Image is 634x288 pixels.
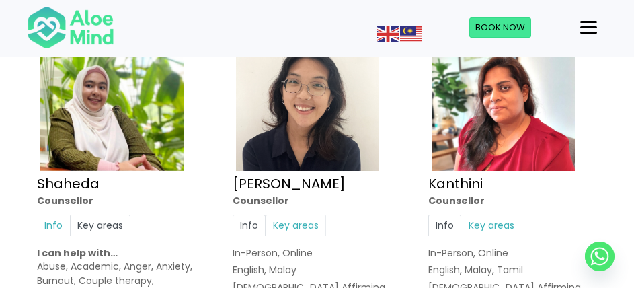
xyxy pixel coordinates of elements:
a: Info [37,214,70,236]
a: Key areas [266,214,326,236]
a: Whatsapp [585,242,615,271]
div: Counsellor [428,194,597,207]
div: Counsellor [37,194,206,207]
span: Book Now [475,21,525,34]
img: Shaheda Counsellor [40,28,184,171]
p: English, Malay, Tamil [428,263,597,277]
div: In-Person, Online [428,246,597,260]
a: Key areas [461,214,522,236]
img: ms [400,26,422,42]
a: English [377,27,400,40]
button: Menu [575,16,602,39]
a: Key areas [70,214,130,236]
a: Malay [400,27,423,40]
a: [PERSON_NAME] [233,174,346,193]
a: Book Now [469,17,531,38]
p: English, Malay [233,263,401,277]
a: Kanthini [428,174,483,193]
img: en [377,26,399,42]
img: Kanthini-profile [432,28,575,171]
img: Emelyne Counsellor [236,28,379,171]
a: Info [428,214,461,236]
a: Shaheda [37,174,100,193]
div: Counsellor [233,194,401,207]
a: Info [233,214,266,236]
img: Aloe mind Logo [27,5,114,50]
div: In-Person, Online [233,246,401,260]
p: I can help with… [37,246,206,260]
